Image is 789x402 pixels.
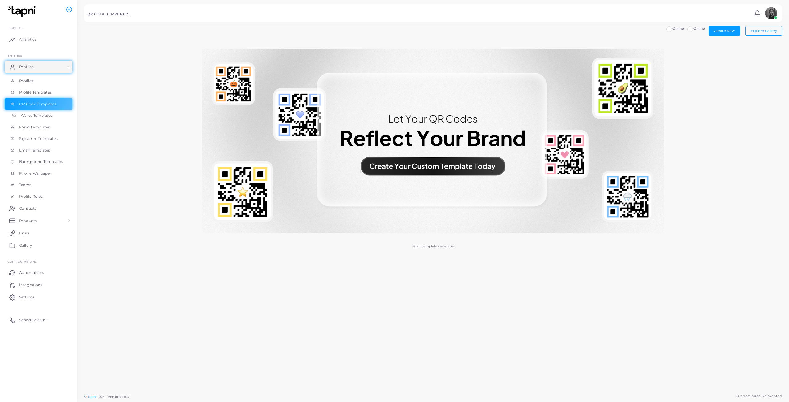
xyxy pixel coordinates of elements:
[19,101,56,107] span: QR Code Templates
[411,244,455,249] p: No qr templates available
[5,314,72,326] a: Schedule a Call
[763,7,779,19] a: avatar
[5,168,72,179] a: Phone Wallpaper
[5,87,72,98] a: Profile Templates
[19,148,50,153] span: Email Templates
[87,12,129,16] h5: QR CODE TEMPLATES
[5,179,72,191] a: Teams
[19,171,51,176] span: Phone Wallpaper
[6,6,40,17] img: logo
[19,282,42,288] span: Integrations
[714,29,735,33] span: Create New
[5,239,72,251] a: Gallery
[693,26,705,30] span: Offline
[5,33,72,46] a: Analytics
[5,156,72,168] a: Background Templates
[19,294,35,300] span: Settings
[5,98,72,110] a: QR Code Templates
[19,317,47,323] span: Schedule a Call
[19,90,52,95] span: Profile Templates
[19,270,44,275] span: Automations
[5,75,72,87] a: Profiles
[5,121,72,133] a: Form Templates
[96,394,104,400] span: 2025
[5,144,72,156] a: Email Templates
[19,230,29,236] span: Links
[736,393,782,399] span: Business cards. Reinvented.
[7,26,22,30] span: INSIGHTS
[19,243,32,248] span: Gallery
[19,194,43,199] span: Profile Roles
[19,206,36,211] span: Contacts
[5,291,72,303] a: Settings
[19,37,36,42] span: Analytics
[765,7,777,19] img: avatar
[709,26,740,35] button: Create New
[19,159,63,164] span: Background Templates
[21,113,53,118] span: Wallet Templates
[19,124,50,130] span: Form Templates
[108,395,129,399] span: Version: 1.8.0
[7,54,22,57] span: ENTITIES
[5,266,72,279] a: Automations
[7,260,37,263] span: Configurations
[19,182,31,188] span: Teams
[19,78,33,84] span: Profiles
[5,133,72,144] a: Signature Templates
[5,279,72,291] a: Integrations
[5,202,72,214] a: Contacts
[5,61,72,73] a: Profiles
[5,227,72,239] a: Links
[19,136,58,141] span: Signature Templates
[672,26,684,30] span: Online
[88,395,97,399] a: Tapni
[202,49,664,233] img: No qr templates
[84,394,129,400] span: ©
[5,214,72,227] a: Products
[19,64,33,70] span: Profiles
[19,218,37,224] span: Products
[5,191,72,202] a: Profile Roles
[751,29,777,33] span: Explore Gallery
[745,26,782,35] button: Explore Gallery
[5,110,72,121] a: Wallet Templates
